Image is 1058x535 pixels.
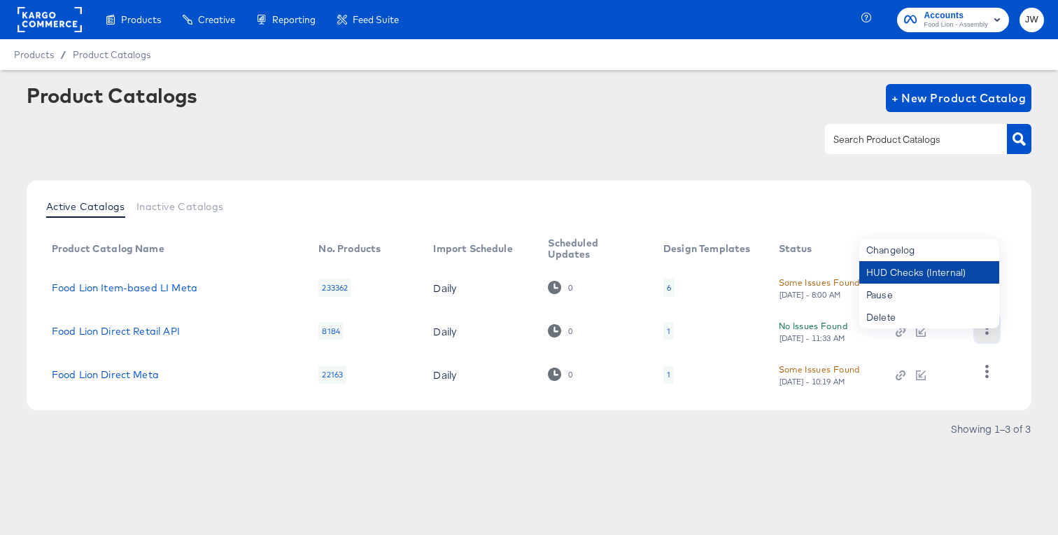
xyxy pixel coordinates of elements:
div: Showing 1–3 of 3 [950,424,1031,433]
a: Food Lion Direct Retail API [52,326,180,337]
div: Design Templates [663,243,750,254]
div: 1 [663,366,674,384]
div: Product Catalogs [27,84,197,106]
span: Products [14,49,54,60]
span: Food Lion - Assembly [924,20,988,31]
div: 0 [548,324,572,338]
div: Import Schedule [433,243,512,254]
div: 6 [663,279,675,297]
div: 8184 [318,322,344,340]
div: No. Products [318,243,381,254]
div: 1 [667,326,670,337]
div: HUD Checks (Internal) [859,261,999,284]
th: More [964,232,1017,266]
button: + New Product Catalog [886,84,1032,112]
span: JW [1025,12,1038,28]
div: 0 [548,368,572,381]
input: Search Product Catalogs [831,132,980,148]
span: Accounts [924,8,988,23]
div: 233362 [318,279,351,297]
a: Food Lion Direct Meta [52,369,159,380]
button: JW [1020,8,1044,32]
td: Daily [422,310,537,353]
div: 0 [567,326,573,336]
div: 0 [567,283,573,293]
div: Product Catalog Name [52,243,164,254]
td: Daily [422,353,537,396]
div: Scheduled Updates [548,237,635,260]
a: Product Catalogs [73,49,150,60]
div: 6 [667,282,671,293]
span: Active Catalogs [46,201,125,212]
span: + New Product Catalog [891,88,1027,108]
a: Food Lion Item-based LI Meta [52,282,197,293]
span: Reporting [272,14,316,25]
button: AccountsFood Lion - Assembly [897,8,1009,32]
span: Products [121,14,161,25]
button: Some Issues Found[DATE] - 10:19 AM [779,362,860,387]
div: Changelog [859,239,999,261]
div: [DATE] - 8:00 AM [779,290,842,300]
div: [DATE] - 10:19 AM [779,377,846,387]
div: Some Issues Found [779,362,860,377]
div: 1 [667,369,670,380]
div: Some Issues Found [779,275,860,290]
span: Feed Suite [353,14,399,25]
span: Creative [198,14,235,25]
th: Status [768,232,884,266]
div: 0 [567,370,573,380]
div: Pause [859,284,999,306]
span: / [54,49,73,60]
div: 0 [548,281,572,294]
div: 22163 [318,366,346,384]
th: Action [884,232,964,266]
div: 1 [663,322,674,340]
td: Daily [422,266,537,310]
div: Delete [859,306,999,328]
button: Some Issues Found[DATE] - 8:00 AM [779,275,860,300]
span: Inactive Catalogs [136,201,224,212]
